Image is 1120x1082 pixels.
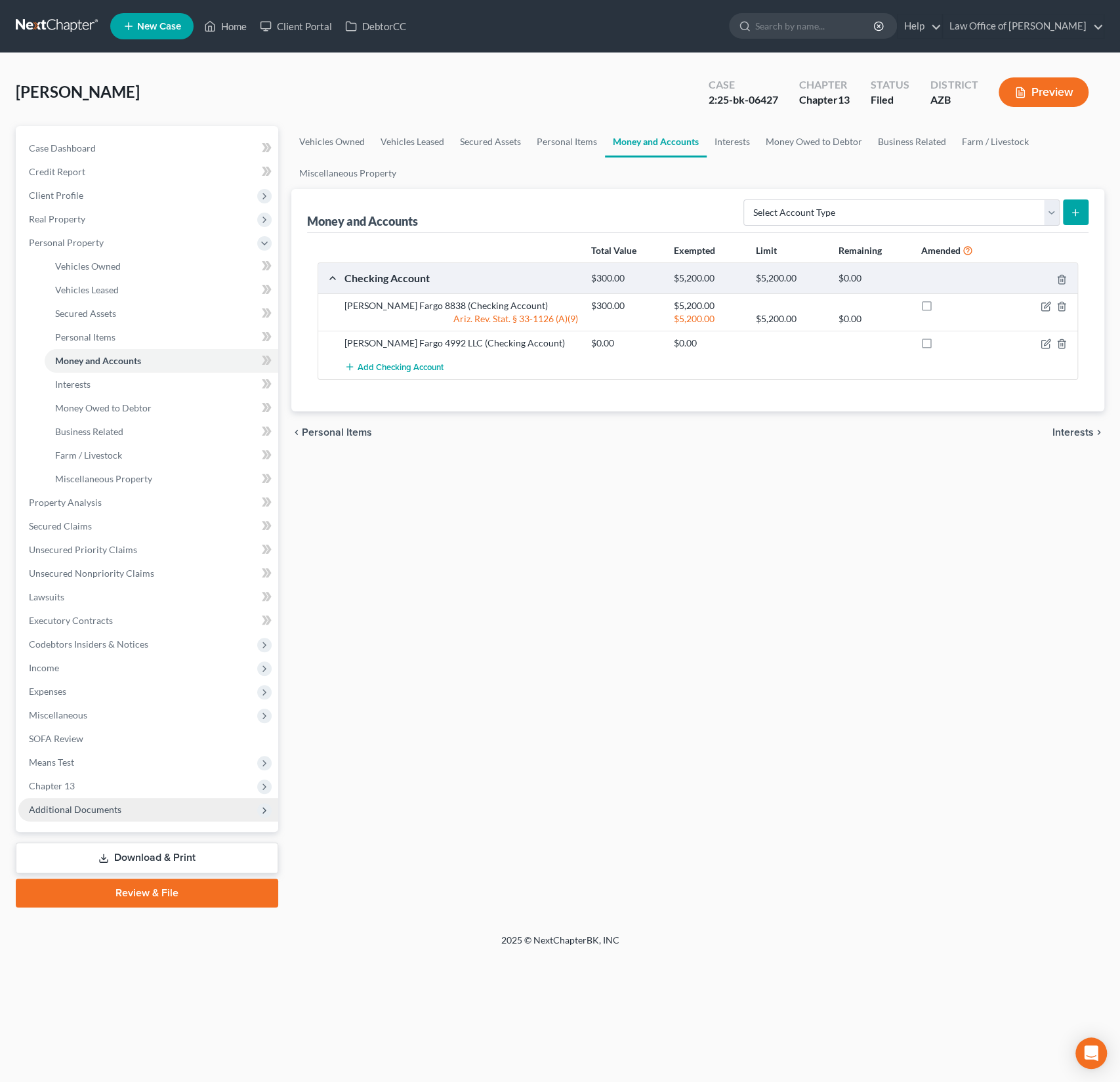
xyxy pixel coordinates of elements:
[943,14,1104,38] a: Law Office of [PERSON_NAME]
[29,686,66,697] span: Expenses
[838,93,850,106] span: 13
[799,77,850,93] div: Chapter
[29,709,87,720] span: Miscellaneous
[307,213,418,229] div: Money and Accounts
[137,22,181,31] span: New Case
[667,312,749,325] div: $5,200.00
[999,77,1089,107] button: Preview
[605,126,707,157] a: Money and Accounts
[832,312,914,325] div: $0.00
[373,126,452,157] a: Vehicles Leased
[921,245,961,256] strong: Amended
[18,585,278,609] a: Lawsuits
[832,272,914,285] div: $0.00
[585,272,667,285] div: $300.00
[667,272,749,285] div: $5,200.00
[55,284,119,295] span: Vehicles Leased
[709,93,778,108] div: 2:25-bk-06427
[29,733,83,744] span: SOFA Review
[29,213,85,224] span: Real Property
[871,93,909,108] div: Filed
[338,337,585,350] div: [PERSON_NAME] Fargo 4992 LLC (Checking Account)
[55,260,121,272] span: Vehicles Owned
[344,355,444,379] button: Add Checking Account
[302,427,372,438] span: Personal Items
[29,568,154,579] span: Unsecured Nonpriority Claims
[45,420,278,444] a: Business Related
[338,312,585,325] div: Ariz. Rev. Stat. § 33-1126 (A)(9)
[755,14,875,38] input: Search by name...
[45,325,278,349] a: Personal Items
[55,473,152,484] span: Miscellaneous Property
[291,427,372,438] button: chevron_left Personal Items
[29,142,96,154] span: Case Dashboard
[29,166,85,177] span: Credit Report
[591,245,636,256] strong: Total Value
[55,449,122,461] span: Farm / Livestock
[799,93,850,108] div: Chapter
[452,126,529,157] a: Secured Assets
[18,514,278,538] a: Secured Claims
[291,427,302,438] i: chevron_left
[45,349,278,373] a: Money and Accounts
[29,591,64,602] span: Lawsuits
[29,662,59,673] span: Income
[358,362,444,373] span: Add Checking Account
[29,497,102,508] span: Property Analysis
[709,77,778,93] div: Case
[16,82,140,101] span: [PERSON_NAME]
[55,402,152,413] span: Money Owed to Debtor
[1094,427,1104,438] i: chevron_right
[29,520,92,531] span: Secured Claims
[338,271,585,285] div: Checking Account
[16,843,278,873] a: Download & Print
[707,126,758,157] a: Interests
[18,160,278,184] a: Credit Report
[1075,1037,1107,1069] div: Open Intercom Messenger
[18,727,278,751] a: SOFA Review
[930,77,978,93] div: District
[1052,427,1094,438] span: Interests
[749,272,831,285] div: $5,200.00
[16,879,278,907] a: Review & File
[870,126,954,157] a: Business Related
[253,14,339,38] a: Client Portal
[674,245,715,256] strong: Exempted
[45,467,278,491] a: Miscellaneous Property
[758,126,870,157] a: Money Owed to Debtor
[338,299,585,312] div: [PERSON_NAME] Fargo 8838 (Checking Account)
[55,426,123,437] span: Business Related
[585,337,667,350] div: $0.00
[954,126,1037,157] a: Farm / Livestock
[1052,427,1104,438] button: Interests chevron_right
[45,255,278,278] a: Vehicles Owned
[29,780,75,791] span: Chapter 13
[291,157,404,189] a: Miscellaneous Property
[667,337,749,350] div: $0.00
[839,245,882,256] strong: Remaining
[29,190,83,201] span: Client Profile
[45,396,278,420] a: Money Owed to Debtor
[55,331,115,343] span: Personal Items
[55,308,116,319] span: Secured Assets
[930,93,978,108] div: AZB
[55,355,141,366] span: Money and Accounts
[756,245,777,256] strong: Limit
[667,299,749,312] div: $5,200.00
[18,491,278,514] a: Property Analysis
[197,14,253,38] a: Home
[29,804,121,815] span: Additional Documents
[29,615,113,626] span: Executory Contracts
[18,609,278,633] a: Executory Contracts
[291,126,373,157] a: Vehicles Owned
[339,14,413,38] a: DebtorCC
[871,77,909,93] div: Status
[45,278,278,302] a: Vehicles Leased
[898,14,942,38] a: Help
[29,638,148,650] span: Codebtors Insiders & Notices
[585,299,667,312] div: $300.00
[29,544,137,555] span: Unsecured Priority Claims
[749,312,831,325] div: $5,200.00
[18,136,278,160] a: Case Dashboard
[18,538,278,562] a: Unsecured Priority Claims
